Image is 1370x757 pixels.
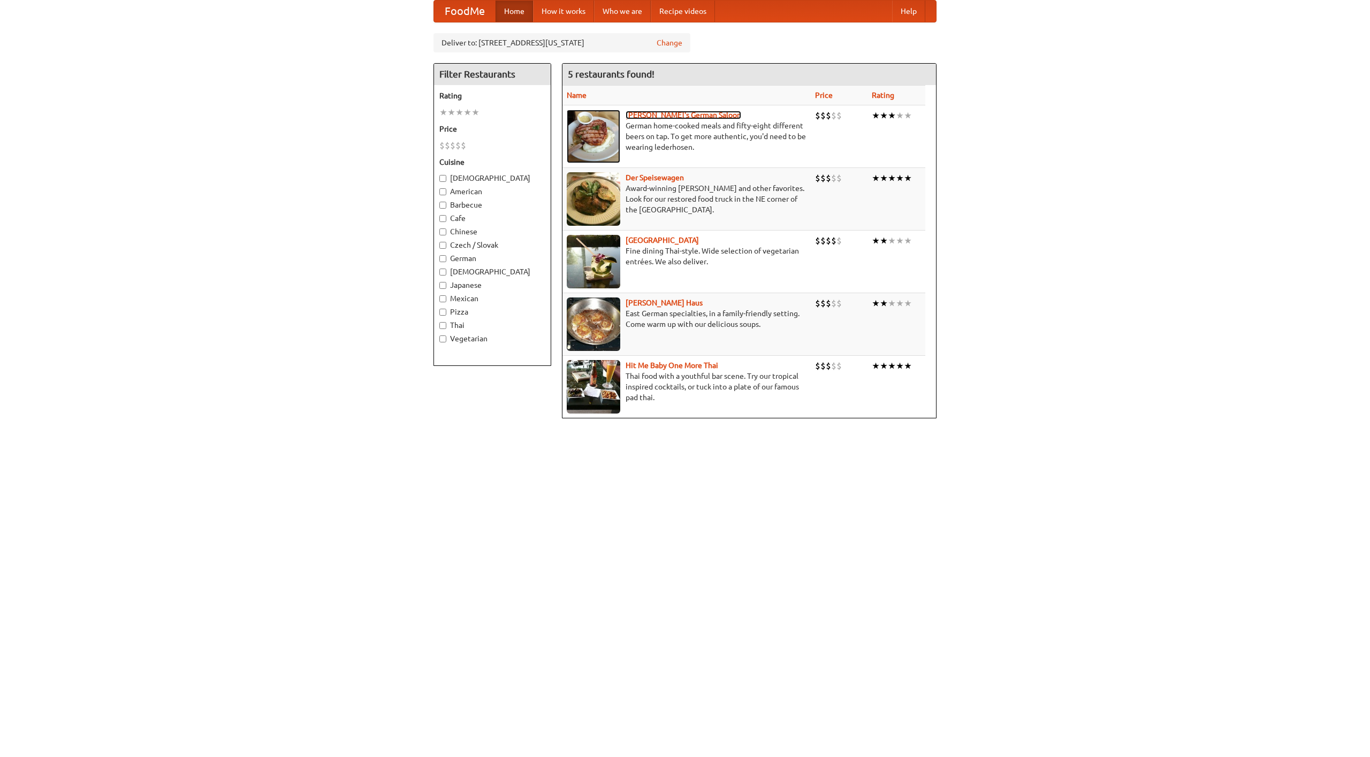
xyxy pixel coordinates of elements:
li: ★ [904,172,912,184]
li: $ [815,110,820,121]
a: Der Speisewagen [626,173,684,182]
input: Cafe [439,215,446,222]
label: [DEMOGRAPHIC_DATA] [439,266,545,277]
li: ★ [439,106,447,118]
input: Vegetarian [439,335,446,342]
li: ★ [896,110,904,121]
img: kohlhaus.jpg [567,297,620,351]
img: babythai.jpg [567,360,620,414]
li: $ [836,172,842,184]
li: $ [450,140,455,151]
li: ★ [872,360,880,372]
h5: Rating [439,90,545,101]
li: $ [820,172,826,184]
li: $ [826,172,831,184]
a: [PERSON_NAME] Haus [626,299,703,307]
li: $ [820,235,826,247]
li: $ [826,360,831,372]
li: $ [815,297,820,309]
li: ★ [872,297,880,309]
input: Pizza [439,309,446,316]
li: ★ [896,360,904,372]
li: $ [820,110,826,121]
label: Barbecue [439,200,545,210]
li: ★ [872,235,880,247]
div: Deliver to: [STREET_ADDRESS][US_STATE] [433,33,690,52]
a: Help [892,1,925,22]
li: $ [455,140,461,151]
li: ★ [880,110,888,121]
a: Change [657,37,682,48]
li: $ [826,110,831,121]
li: $ [815,235,820,247]
li: ★ [904,110,912,121]
h5: Cuisine [439,157,545,167]
input: Chinese [439,228,446,235]
input: German [439,255,446,262]
label: Czech / Slovak [439,240,545,250]
a: [GEOGRAPHIC_DATA] [626,236,699,244]
li: $ [836,110,842,121]
li: $ [445,140,450,151]
li: ★ [872,110,880,121]
label: Mexican [439,293,545,304]
a: Home [496,1,533,22]
label: Pizza [439,307,545,317]
li: ★ [471,106,479,118]
label: [DEMOGRAPHIC_DATA] [439,173,545,183]
li: $ [461,140,466,151]
li: ★ [880,235,888,247]
li: ★ [888,297,896,309]
li: $ [836,297,842,309]
li: ★ [904,235,912,247]
li: $ [831,110,836,121]
img: esthers.jpg [567,110,620,163]
li: ★ [463,106,471,118]
li: ★ [896,172,904,184]
a: FoodMe [434,1,496,22]
a: Rating [872,91,894,100]
li: $ [826,297,831,309]
label: German [439,253,545,264]
li: ★ [880,360,888,372]
p: Fine dining Thai-style. Wide selection of vegetarian entrées. We also deliver. [567,246,806,267]
li: $ [831,235,836,247]
a: [PERSON_NAME]'s German Saloon [626,111,741,119]
label: Japanese [439,280,545,290]
input: [DEMOGRAPHIC_DATA] [439,175,446,182]
p: Award-winning [PERSON_NAME] and other favorites. Look for our restored food truck in the NE corne... [567,183,806,215]
li: ★ [888,360,896,372]
li: ★ [872,172,880,184]
input: Mexican [439,295,446,302]
img: speisewagen.jpg [567,172,620,226]
li: $ [836,235,842,247]
li: ★ [896,297,904,309]
li: $ [831,172,836,184]
h4: Filter Restaurants [434,64,551,85]
input: Czech / Slovak [439,242,446,249]
li: $ [831,297,836,309]
li: $ [826,235,831,247]
a: Recipe videos [651,1,715,22]
li: ★ [904,360,912,372]
label: Thai [439,320,545,331]
li: $ [815,172,820,184]
input: [DEMOGRAPHIC_DATA] [439,269,446,276]
li: $ [836,360,842,372]
label: Vegetarian [439,333,545,344]
li: ★ [896,235,904,247]
li: ★ [455,106,463,118]
li: $ [815,360,820,372]
h5: Price [439,124,545,134]
input: Thai [439,322,446,329]
a: Name [567,91,587,100]
li: ★ [888,172,896,184]
a: Price [815,91,833,100]
p: East German specialties, in a family-friendly setting. Come warm up with our delicious soups. [567,308,806,330]
label: American [439,186,545,197]
input: Japanese [439,282,446,289]
a: How it works [533,1,594,22]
